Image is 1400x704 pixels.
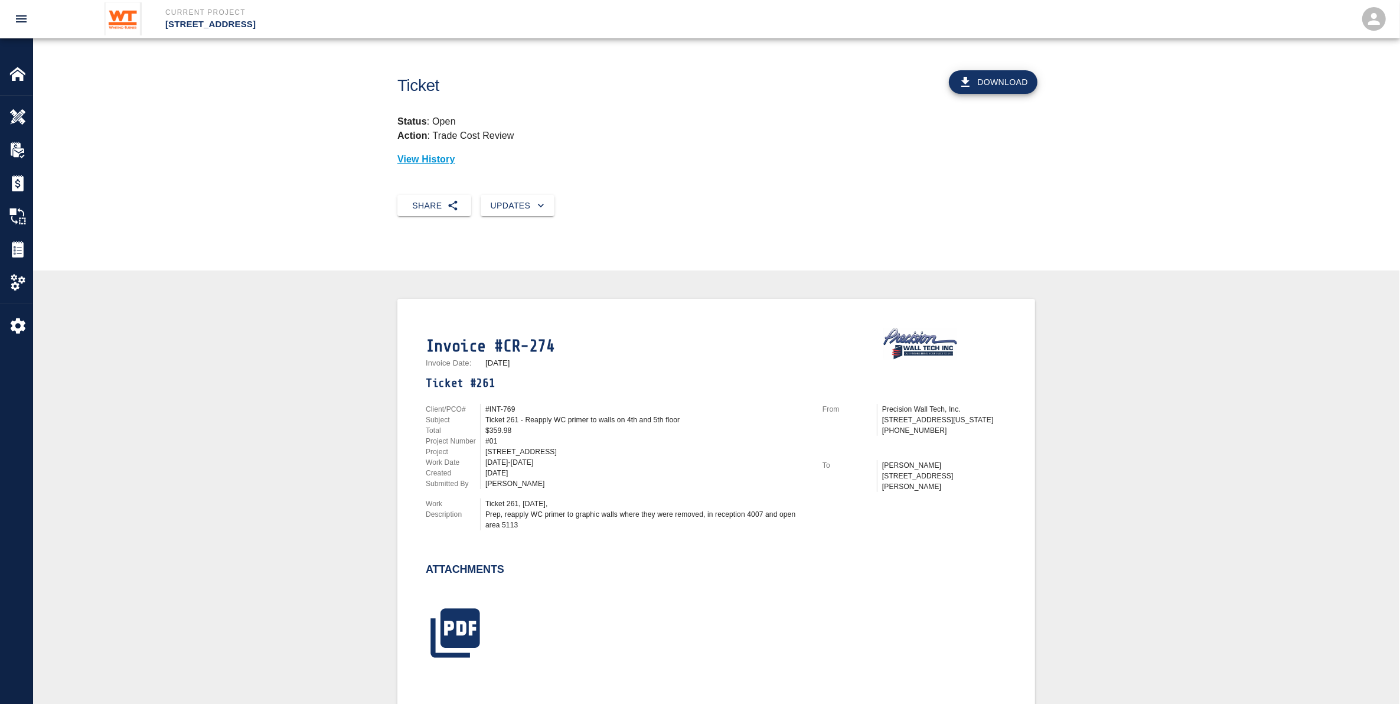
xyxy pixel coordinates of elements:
[882,425,1007,436] p: [PHONE_NUMBER]
[426,468,480,478] p: Created
[397,131,427,141] strong: Action
[426,337,808,356] h1: Invoice #CR-274
[485,404,808,415] div: #INT-769
[485,425,808,436] div: $359.98
[426,415,480,425] p: Subject
[397,76,765,96] h1: Ticket
[7,5,35,33] button: open drawer
[1341,647,1400,704] iframe: Chat Widget
[426,498,480,520] p: Work Description
[397,195,471,217] button: Share
[882,404,1007,415] p: Precision Wall Tech, Inc.
[882,327,960,360] img: Precision Wall Tech, Inc.
[397,116,427,126] strong: Status
[485,359,510,367] p: [DATE]
[397,131,514,141] p: : Trade Cost Review
[426,457,480,468] p: Work Date
[165,7,764,18] p: Current Project
[882,415,1007,425] p: [STREET_ADDRESS][US_STATE]
[485,415,808,425] div: Ticket 261 - Reapply WC primer to walls on 4th and 5th floor
[426,478,480,489] p: Submitted By
[426,436,480,446] p: Project Number
[485,436,808,446] div: #01
[426,359,481,367] p: Invoice Date:
[485,478,808,489] div: [PERSON_NAME]
[426,404,480,415] p: Client/PCO#
[485,446,808,457] div: [STREET_ADDRESS]
[397,115,1035,129] p: : Open
[105,2,142,35] img: Whiting-Turner
[485,498,808,530] div: Ticket 261, [DATE], Prep, reapply WC primer to graphic walls where they were removed, in receptio...
[426,376,808,390] h1: Ticket #261
[949,70,1037,94] button: Download
[397,152,1035,167] p: View History
[485,468,808,478] div: [DATE]
[165,18,764,31] p: [STREET_ADDRESS]
[426,446,480,457] p: Project
[426,425,480,436] p: Total
[481,195,554,217] button: Updates
[882,471,1007,492] p: [STREET_ADDRESS][PERSON_NAME]
[485,457,808,468] div: [DATE]-[DATE]
[823,404,877,415] p: From
[426,563,504,576] h2: Attachments
[882,460,1007,471] p: [PERSON_NAME]
[823,460,877,471] p: To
